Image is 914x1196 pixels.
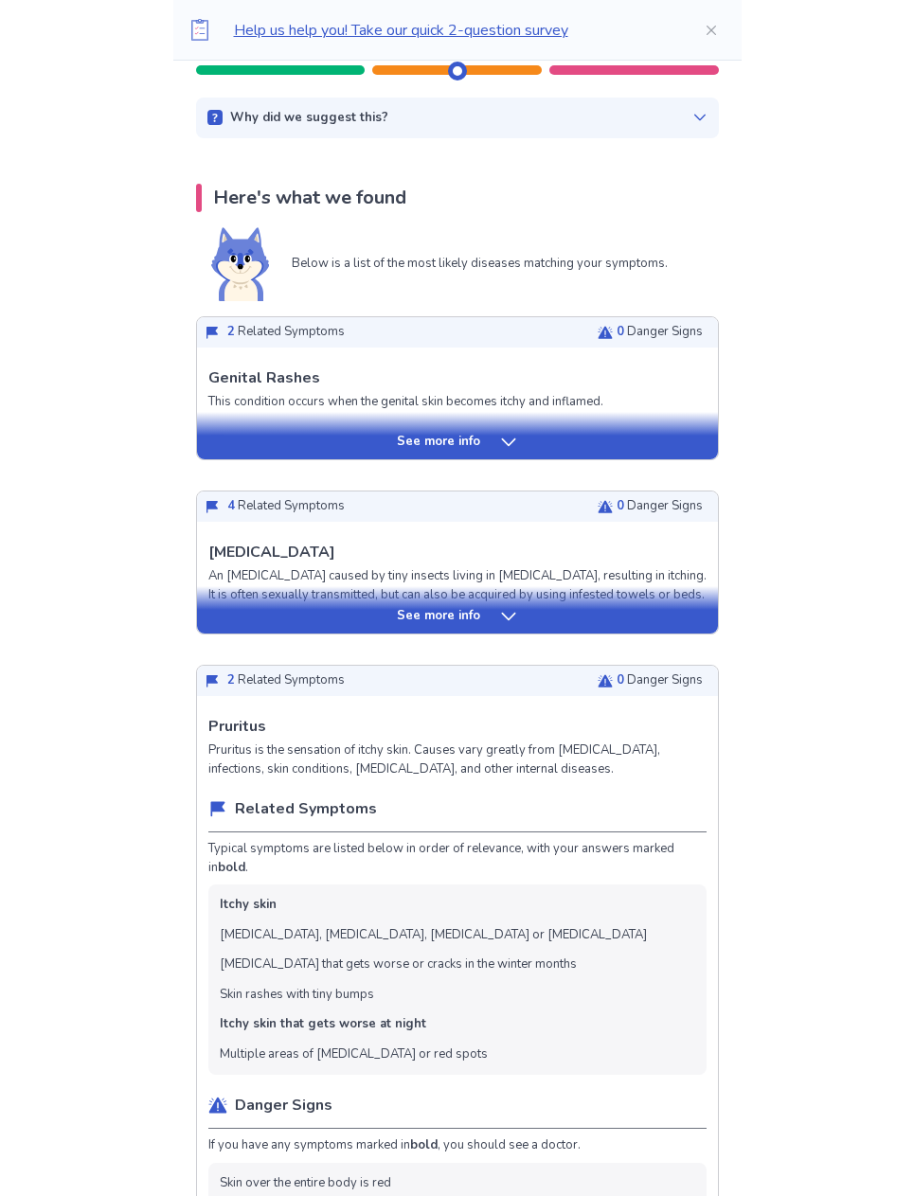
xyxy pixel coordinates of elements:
[227,497,345,516] p: Related Symptoms
[218,859,245,876] b: bold
[208,366,320,389] p: Genital Rashes
[208,567,707,604] p: An [MEDICAL_DATA] caused by tiny insects living in [MEDICAL_DATA], resulting in itching. It is of...
[208,541,335,563] p: [MEDICAL_DATA]
[211,227,269,301] img: Shiba
[208,741,707,778] p: Pruritus is the sensation of itchy skin. Causes vary greatly from [MEDICAL_DATA], infections, ski...
[227,497,235,514] span: 4
[617,671,624,688] span: 0
[227,323,345,342] p: Related Symptoms
[220,1015,426,1034] li: Itchy skin that gets worse at night
[208,840,707,877] p: Typical symptoms are listed below in order of relevance, with your answers marked in .
[208,715,266,738] p: Pruritus
[397,433,480,452] p: See more info
[213,184,406,212] p: Here's what we found
[220,896,277,915] li: Itchy skin
[220,926,647,945] li: [MEDICAL_DATA], [MEDICAL_DATA], [MEDICAL_DATA] or [MEDICAL_DATA]
[617,497,703,516] p: Danger Signs
[292,255,668,274] p: Below is a list of the most likely diseases matching your symptoms.
[227,671,345,690] p: Related Symptoms
[234,19,673,42] p: Help us help you! Take our quick 2-question survey
[220,1174,391,1193] li: Skin over the entire body is red
[208,393,603,412] p: This condition occurs when the genital skin becomes itchy and inflamed.
[410,1136,438,1153] b: bold
[208,1136,707,1155] p: If you have any symptoms marked in , you should see a doctor.
[235,797,377,820] p: Related Symptoms
[617,323,624,340] span: 0
[220,955,577,974] li: [MEDICAL_DATA] that gets worse or cracks in the winter months
[220,1045,488,1064] li: Multiple areas of [MEDICAL_DATA] or red spots
[397,607,480,626] p: See more info
[220,986,374,1005] li: Skin rashes with tiny bumps
[227,671,235,688] span: 2
[617,497,624,514] span: 0
[230,109,388,128] p: Why did we suggest this?
[617,323,703,342] p: Danger Signs
[235,1094,332,1116] p: Danger Signs
[617,671,703,690] p: Danger Signs
[227,323,235,340] span: 2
